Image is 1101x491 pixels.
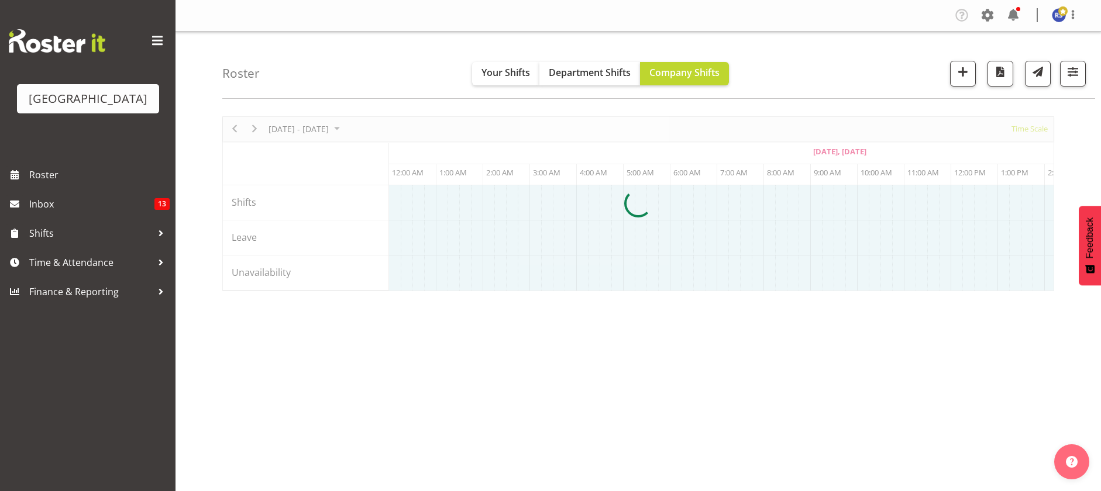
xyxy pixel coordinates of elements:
button: Your Shifts [472,62,539,85]
span: Company Shifts [649,66,720,79]
button: Department Shifts [539,62,640,85]
button: Filter Shifts [1060,61,1086,87]
button: Feedback - Show survey [1079,206,1101,285]
div: [GEOGRAPHIC_DATA] [29,90,147,108]
span: Your Shifts [481,66,530,79]
span: Time & Attendance [29,254,152,271]
span: Department Shifts [549,66,631,79]
button: Send a list of all shifts for the selected filtered period to all rostered employees. [1025,61,1051,87]
span: Inbox [29,195,154,213]
img: help-xxl-2.png [1066,456,1078,468]
button: Company Shifts [640,62,729,85]
button: Add a new shift [950,61,976,87]
span: Finance & Reporting [29,283,152,300]
span: 13 [154,198,170,210]
button: Download a PDF of the roster according to the set date range. [988,61,1013,87]
h4: Roster [222,67,260,80]
img: Rosterit website logo [9,29,105,53]
span: Shifts [29,224,152,242]
span: Feedback [1085,217,1095,258]
span: Roster [29,166,170,184]
img: robyn-shefer9526.jpg [1052,8,1066,22]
